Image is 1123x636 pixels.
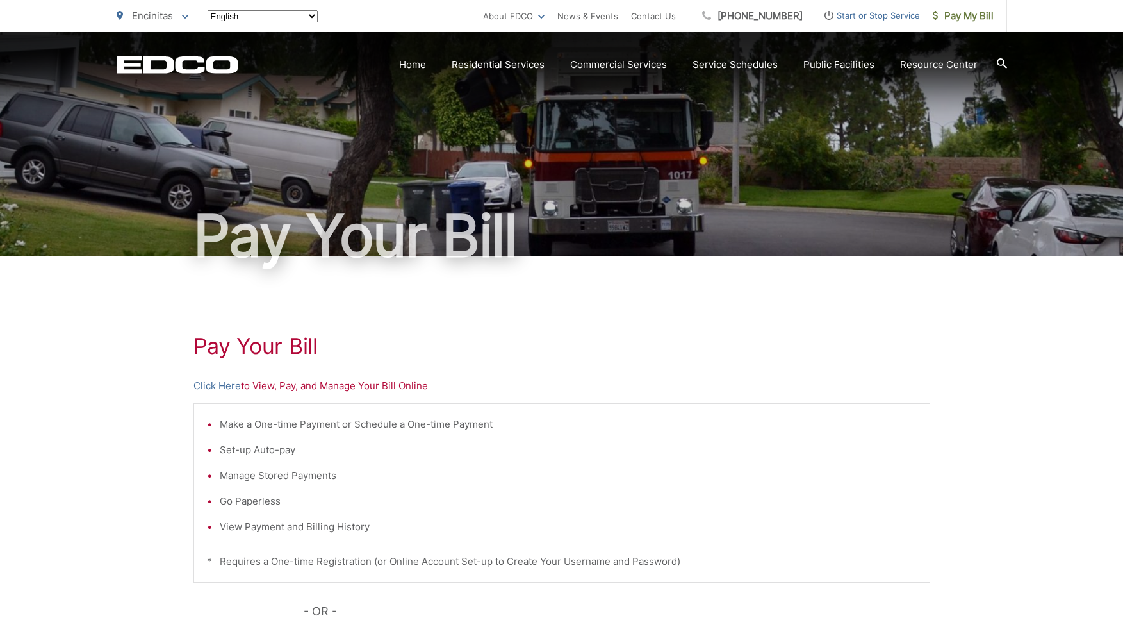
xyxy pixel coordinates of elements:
li: Go Paperless [220,494,917,509]
p: - OR - [304,602,930,621]
a: Resource Center [900,57,978,72]
a: Public Facilities [803,57,874,72]
h1: Pay Your Bill [117,204,1007,268]
li: View Payment and Billing History [220,519,917,535]
a: Residential Services [452,57,545,72]
a: Contact Us [631,8,676,24]
li: Set-up Auto-pay [220,442,917,458]
p: * Requires a One-time Registration (or Online Account Set-up to Create Your Username and Password) [207,554,917,569]
li: Make a One-time Payment or Schedule a One-time Payment [220,417,917,432]
span: Encinitas [132,10,173,22]
h1: Pay Your Bill [193,333,930,359]
a: Service Schedules [693,57,778,72]
p: to View, Pay, and Manage Your Bill Online [193,378,930,394]
select: Select a language [208,10,318,22]
a: Click Here [193,378,241,394]
li: Manage Stored Payments [220,468,917,483]
a: EDCD logo. Return to the homepage. [117,56,238,74]
a: About EDCO [483,8,545,24]
a: Home [399,57,426,72]
a: News & Events [557,8,618,24]
span: Pay My Bill [933,8,994,24]
a: Commercial Services [570,57,667,72]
